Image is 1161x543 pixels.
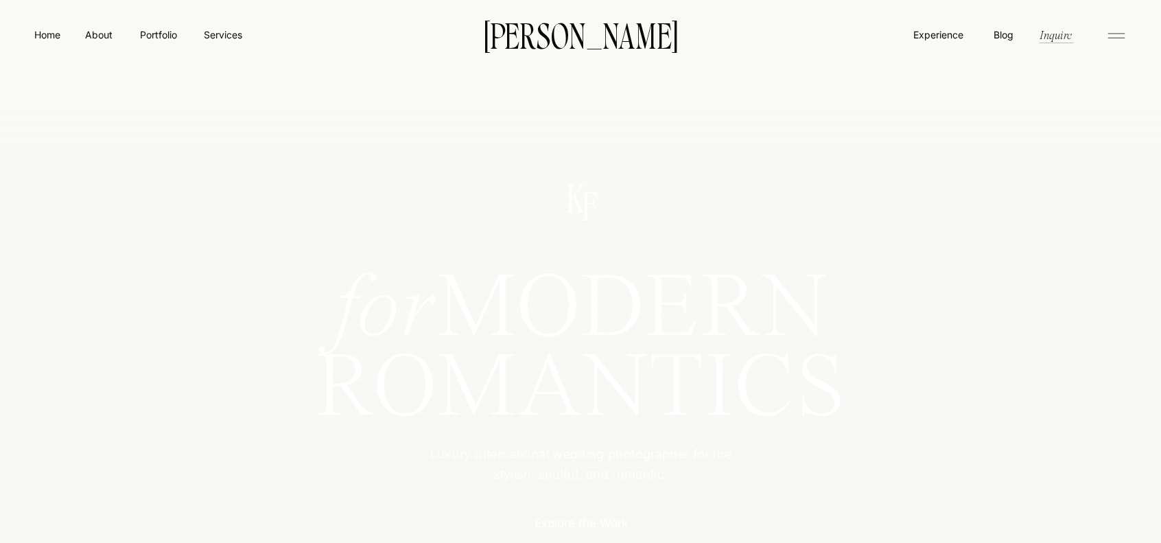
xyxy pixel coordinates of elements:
[134,27,183,42] a: Portfolio
[556,179,594,214] p: K
[410,445,752,485] p: Luxury International wedding photographer for the stylish, soulful, and romantic.
[990,27,1016,41] a: Blog
[462,20,699,49] a: [PERSON_NAME]
[83,27,114,41] a: About
[570,187,608,222] p: F
[32,27,63,42] a: Home
[202,27,243,42] a: Services
[1038,27,1073,43] a: Inquire
[266,351,896,426] h1: ROMANTICS
[912,27,965,42] a: Experience
[266,271,896,337] h1: MODERN
[334,266,437,356] i: for
[521,515,641,529] a: Explore the Work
